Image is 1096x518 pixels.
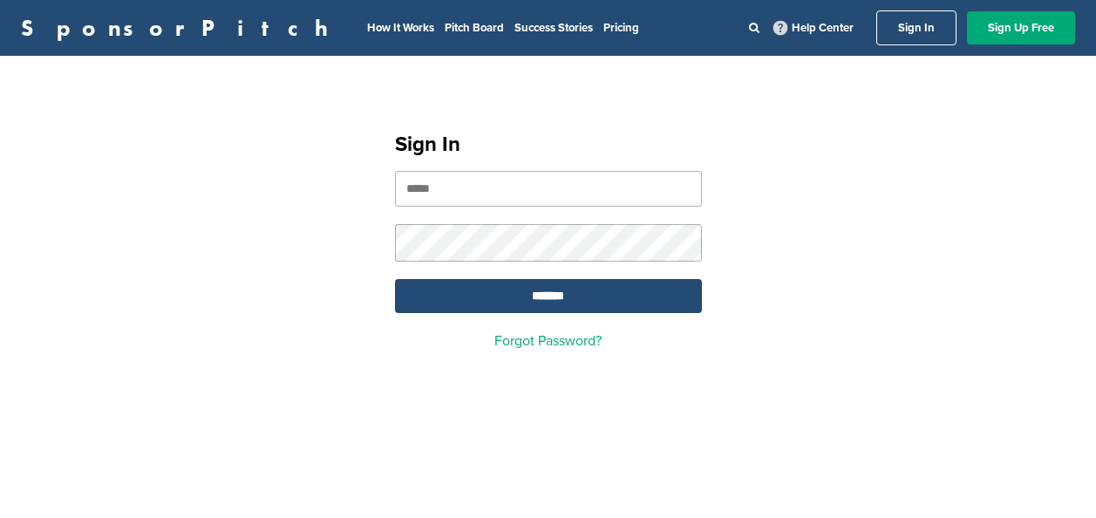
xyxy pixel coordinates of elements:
a: Sign In [876,10,956,45]
a: How It Works [367,21,434,35]
a: Pitch Board [445,21,504,35]
a: Success Stories [514,21,593,35]
a: SponsorPitch [21,17,339,39]
a: Forgot Password? [494,332,602,350]
a: Pricing [603,21,639,35]
h1: Sign In [395,129,702,160]
a: Sign Up Free [967,11,1075,44]
a: Help Center [770,17,857,38]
